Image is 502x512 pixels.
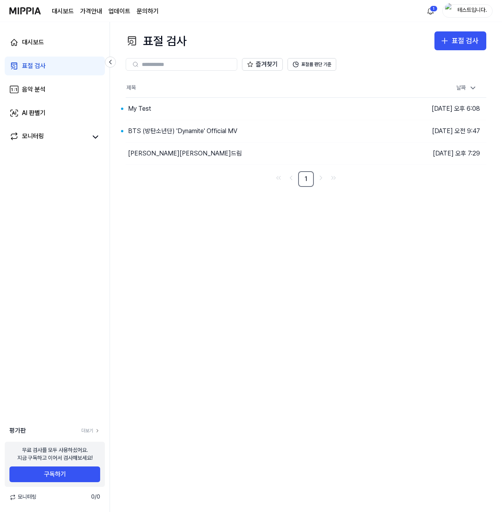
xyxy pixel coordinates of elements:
span: 평가판 [9,426,26,435]
div: 표절 검사 [22,61,46,71]
img: 알림 [426,6,435,16]
div: 표절 검사 [126,31,187,50]
div: [PERSON_NAME][PERSON_NAME]드림 [128,149,242,158]
div: My Test [128,104,151,113]
img: profile [445,3,454,19]
td: [DATE] 오전 9:47 [396,120,487,142]
a: 모니터링 [9,132,88,143]
button: 즐겨찾기 [242,58,283,71]
a: Go to last page [328,172,339,183]
div: BTS (방탄소년단) 'Dynamite' Official MV [128,126,237,136]
a: 표절 검사 [5,57,105,75]
td: [DATE] 오후 7:29 [396,142,487,165]
nav: pagination [126,171,486,187]
div: 모니터링 [22,132,44,143]
div: 음악 분석 [22,85,46,94]
span: 모니터링 [9,493,37,501]
a: 음악 분석 [5,80,105,99]
a: 대시보드 [52,7,74,16]
div: 대시보드 [22,38,44,47]
a: AI 판별기 [5,104,105,123]
a: 업데이트 [108,7,130,16]
a: Go to first page [273,172,284,183]
button: 구독하기 [9,466,100,482]
div: 무료 검사를 모두 사용하셨어요. 지금 구독하고 이어서 검사해보세요! [17,446,93,462]
button: 알림1 [424,5,437,17]
a: Go to next page [315,172,326,183]
a: 더보기 [81,428,100,434]
a: 문의하기 [137,7,159,16]
button: 표절 검사 [434,31,486,50]
a: 대시보드 [5,33,105,52]
a: 가격안내 [80,7,102,16]
td: [DATE] 오후 6:08 [396,97,487,120]
div: 표절 검사 [452,35,478,47]
div: 날짜 [453,82,480,94]
div: 1 [430,5,438,12]
a: Go to previous page [286,172,297,183]
th: 제목 [126,79,396,97]
span: 0 / 0 [91,493,100,501]
a: 1 [298,171,314,187]
button: 표절률 판단 기준 [288,58,336,71]
div: AI 판별기 [22,108,46,118]
div: 테스트입니다. [457,6,487,15]
button: profile테스트입니다. [442,4,493,18]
